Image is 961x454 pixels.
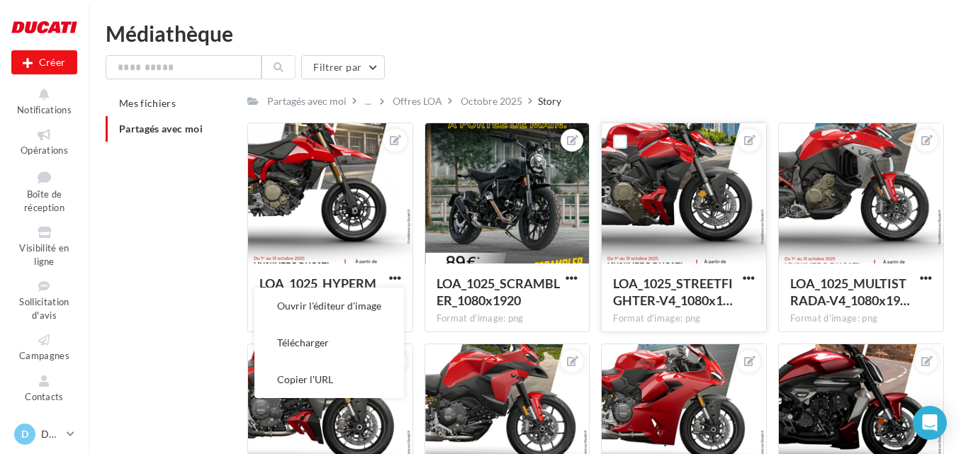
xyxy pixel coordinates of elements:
[41,427,61,441] p: Ducati
[259,276,376,308] span: LOA_1025_HYPERMOTARD_1080x1920
[17,104,72,115] span: Notifications
[11,276,77,324] a: Sollicitation d'avis
[461,94,522,108] div: Octobre 2025
[437,276,560,308] span: LOA_1025_SCRAMBLER_1080x1920
[11,50,77,74] div: Nouvelle campagne
[613,312,755,325] div: Format d'image: png
[11,421,77,448] a: D Ducati
[19,242,69,267] span: Visibilité en ligne
[11,165,77,217] a: Boîte de réception
[119,123,203,135] span: Partagés avec moi
[267,94,347,108] div: Partagés avec moi
[11,370,77,405] a: Contacts
[538,94,561,108] div: Story
[11,50,77,74] button: Créer
[119,97,176,109] span: Mes fichiers
[25,391,64,402] span: Contacts
[301,55,385,79] button: Filtrer par
[11,222,77,270] a: Visibilité en ligne
[913,406,947,440] div: Open Intercom Messenger
[790,276,910,308] span: LOA_1025_MULTISTRADA-V4_1080x1920
[21,427,28,441] span: D
[437,312,578,325] div: Format d'image: png
[362,91,374,111] div: ...
[790,312,932,325] div: Format d'image: png
[11,329,77,364] a: Campagnes
[254,324,404,361] button: Télécharger
[11,84,77,118] button: Notifications
[24,188,64,213] span: Boîte de réception
[19,350,69,361] span: Campagnes
[393,94,442,108] div: Offres LOA
[613,276,733,308] span: LOA_1025_STREETFIGHTER-V4_1080x1920
[254,288,404,324] button: Ouvrir l'éditeur d'image
[11,124,77,159] a: Opérations
[106,23,944,44] div: Médiathèque
[19,296,69,321] span: Sollicitation d'avis
[21,144,68,156] span: Opérations
[254,361,404,398] button: Copier l'URL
